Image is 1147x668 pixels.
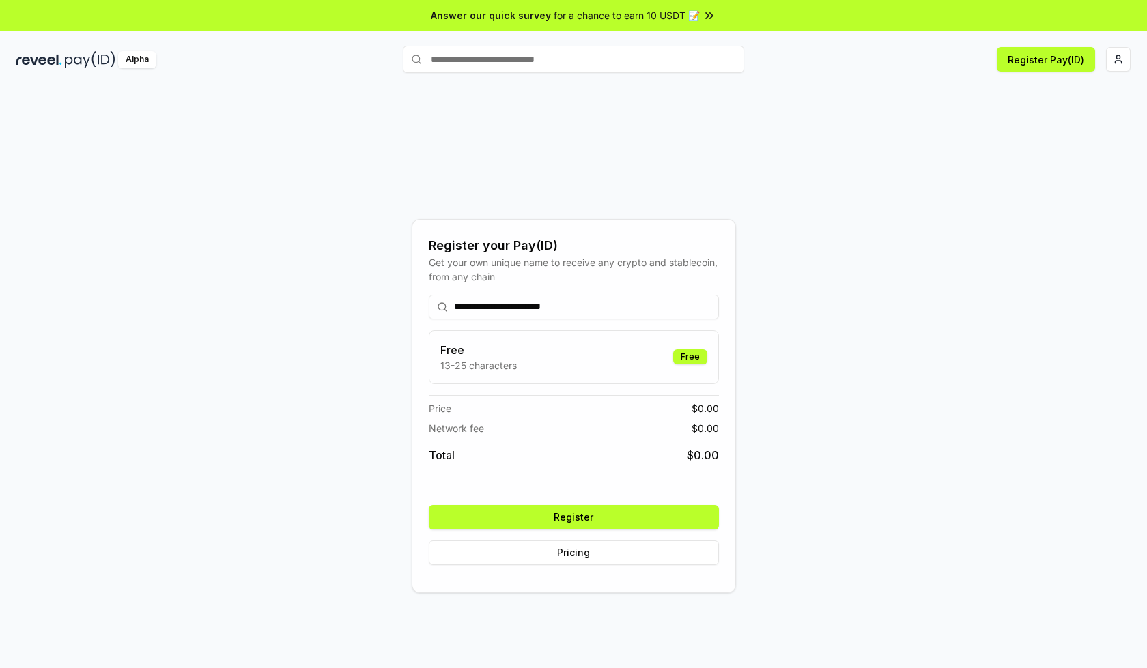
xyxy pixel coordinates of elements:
span: Network fee [429,421,484,435]
div: Free [673,349,707,364]
span: $ 0.00 [692,421,719,435]
div: Get your own unique name to receive any crypto and stablecoin, from any chain [429,255,719,284]
div: Alpha [118,51,156,68]
span: Answer our quick survey [431,8,551,23]
div: Register your Pay(ID) [429,236,719,255]
img: pay_id [65,51,115,68]
span: $ 0.00 [692,401,719,416]
button: Register [429,505,719,529]
img: reveel_dark [16,51,62,68]
span: for a chance to earn 10 USDT 📝 [554,8,700,23]
span: $ 0.00 [687,447,719,463]
h3: Free [440,342,517,358]
span: Total [429,447,455,463]
p: 13-25 characters [440,358,517,373]
span: Price [429,401,451,416]
button: Pricing [429,540,719,565]
button: Register Pay(ID) [997,47,1095,72]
